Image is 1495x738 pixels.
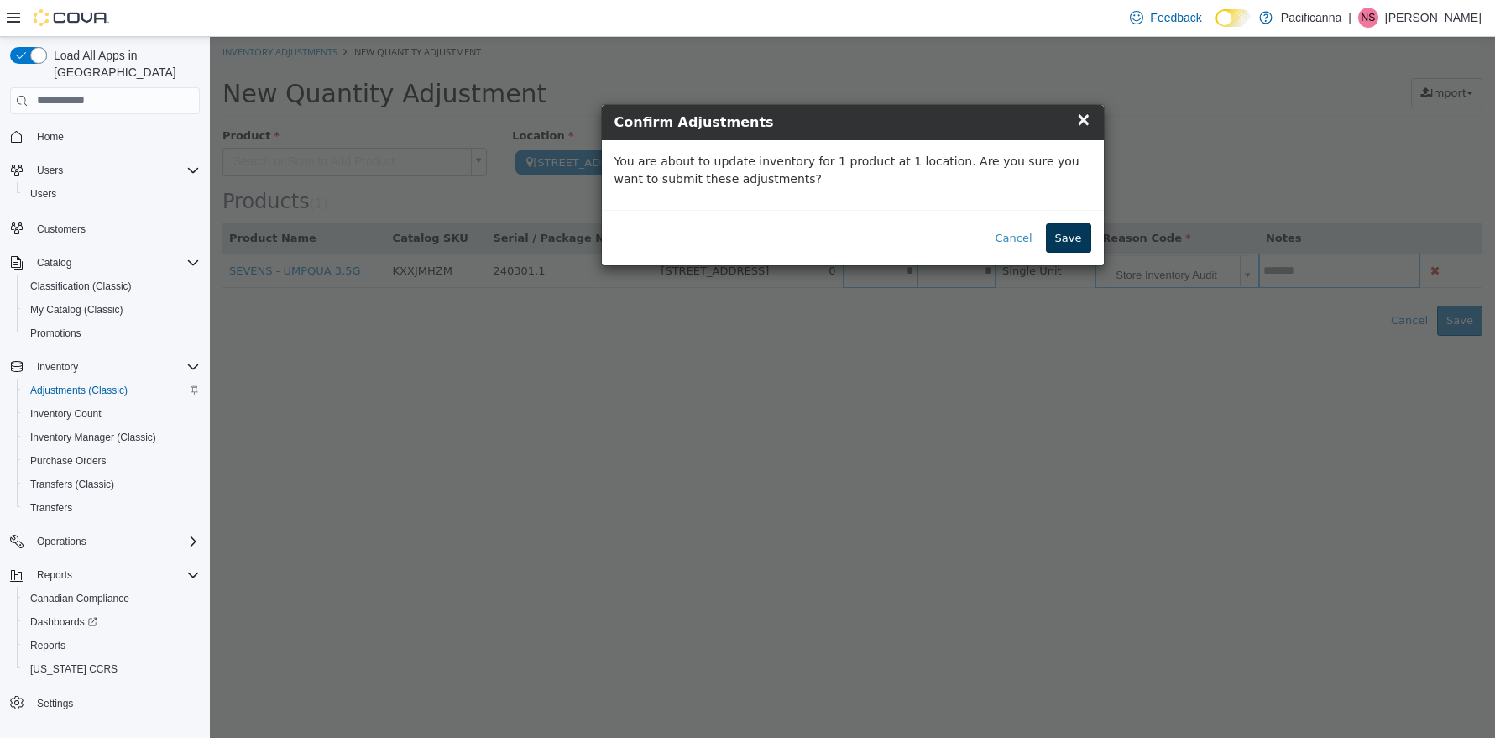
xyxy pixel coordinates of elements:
[30,219,92,239] a: Customers
[17,182,206,206] button: Users
[30,357,85,377] button: Inventory
[30,565,79,585] button: Reports
[30,357,200,377] span: Inventory
[37,535,86,548] span: Operations
[24,451,113,471] a: Purchase Orders
[30,531,93,552] button: Operations
[30,431,156,444] span: Inventory Manager (Classic)
[24,659,200,679] span: Washington CCRS
[24,427,163,448] a: Inventory Manager (Classic)
[17,402,206,426] button: Inventory Count
[37,568,72,582] span: Reports
[30,454,107,468] span: Purchase Orders
[24,380,134,400] a: Adjustments (Classic)
[866,72,881,92] span: ×
[3,159,206,182] button: Users
[405,116,881,151] p: You are about to update inventory for 1 product at 1 location. Are you sure you want to submit th...
[47,47,200,81] span: Load All Apps in [GEOGRAPHIC_DATA]
[30,694,80,714] a: Settings
[30,639,65,652] span: Reports
[1385,8,1482,28] p: [PERSON_NAME]
[3,124,206,149] button: Home
[34,9,109,26] img: Cova
[17,322,206,345] button: Promotions
[30,565,200,585] span: Reports
[1150,9,1201,26] span: Feedback
[24,404,200,424] span: Inventory Count
[30,253,200,273] span: Catalog
[1362,8,1376,28] span: NS
[24,636,200,656] span: Reports
[17,473,206,496] button: Transfers (Classic)
[17,379,206,402] button: Adjustments (Classic)
[24,474,200,495] span: Transfers (Classic)
[17,298,206,322] button: My Catalog (Classic)
[3,355,206,379] button: Inventory
[30,531,200,552] span: Operations
[24,612,104,632] a: Dashboards
[17,496,206,520] button: Transfers
[24,659,124,679] a: [US_STATE] CCRS
[24,612,200,632] span: Dashboards
[24,184,200,204] span: Users
[1358,8,1378,28] div: Neil Schuler
[30,160,200,181] span: Users
[17,426,206,449] button: Inventory Manager (Classic)
[24,451,200,471] span: Purchase Orders
[17,449,206,473] button: Purchase Orders
[1215,9,1251,27] input: Dark Mode
[3,216,206,240] button: Customers
[30,501,72,515] span: Transfers
[30,253,78,273] button: Catalog
[3,251,206,275] button: Catalog
[30,280,132,293] span: Classification (Classic)
[24,323,200,343] span: Promotions
[30,384,128,397] span: Adjustments (Classic)
[836,186,881,217] button: Save
[17,587,206,610] button: Canadian Compliance
[3,691,206,715] button: Settings
[24,589,200,609] span: Canadian Compliance
[24,589,136,609] a: Canadian Compliance
[3,563,206,587] button: Reports
[3,530,206,553] button: Operations
[30,693,200,714] span: Settings
[37,130,64,144] span: Home
[37,164,63,177] span: Users
[30,160,70,181] button: Users
[24,300,200,320] span: My Catalog (Classic)
[30,615,97,629] span: Dashboards
[30,217,200,238] span: Customers
[30,303,123,317] span: My Catalog (Classic)
[17,634,206,657] button: Reports
[1215,27,1216,28] span: Dark Mode
[24,474,121,495] a: Transfers (Classic)
[1281,8,1341,28] p: Pacificanna
[30,126,200,147] span: Home
[24,300,130,320] a: My Catalog (Classic)
[24,184,63,204] a: Users
[37,256,71,270] span: Catalog
[30,187,56,201] span: Users
[17,610,206,634] a: Dashboards
[405,76,881,96] h4: Confirm Adjustments
[24,276,139,296] a: Classification (Classic)
[24,636,72,656] a: Reports
[1348,8,1351,28] p: |
[37,360,78,374] span: Inventory
[24,276,200,296] span: Classification (Classic)
[17,275,206,298] button: Classification (Classic)
[30,478,114,491] span: Transfers (Classic)
[30,662,118,676] span: [US_STATE] CCRS
[24,323,88,343] a: Promotions
[37,697,73,710] span: Settings
[30,407,102,421] span: Inventory Count
[30,327,81,340] span: Promotions
[30,127,71,147] a: Home
[24,380,200,400] span: Adjustments (Classic)
[30,592,129,605] span: Canadian Compliance
[776,186,832,217] button: Cancel
[37,222,86,236] span: Customers
[1123,1,1208,34] a: Feedback
[17,657,206,681] button: [US_STATE] CCRS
